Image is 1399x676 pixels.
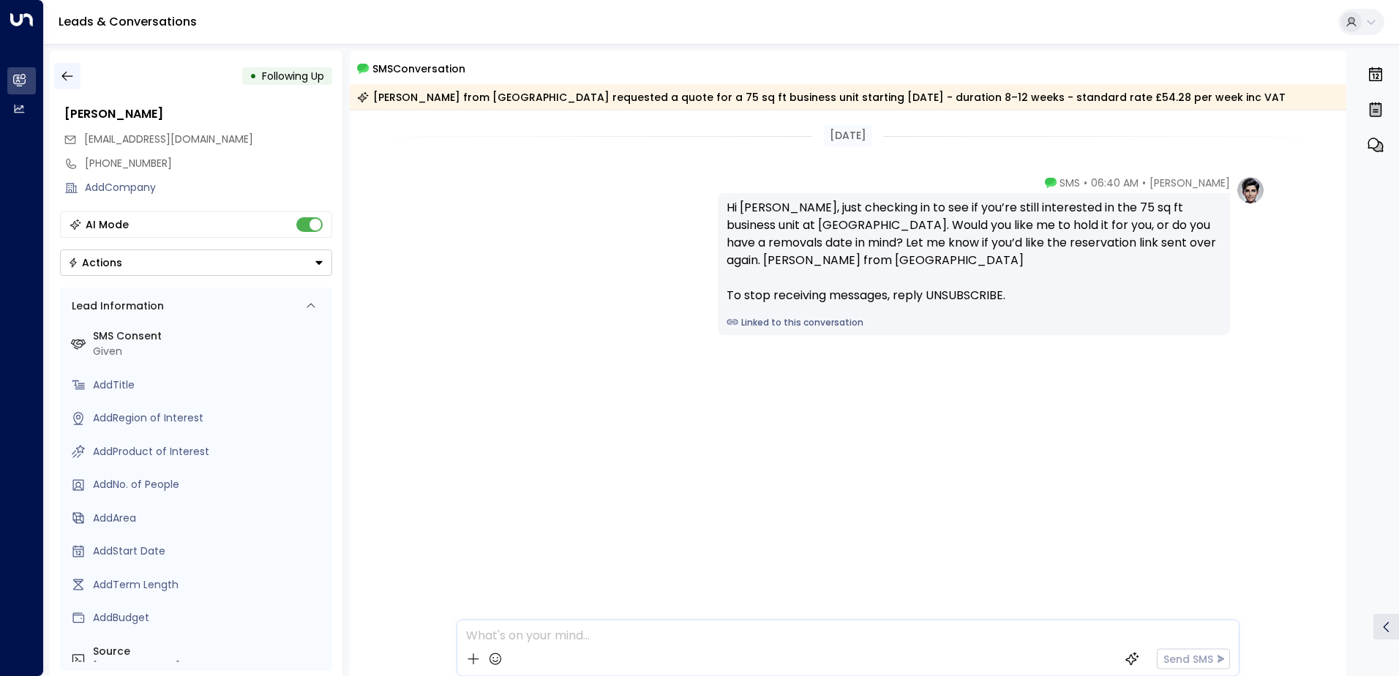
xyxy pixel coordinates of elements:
[60,249,332,276] div: Button group with a nested menu
[1059,176,1080,190] span: SMS
[93,344,326,359] div: Given
[262,69,324,83] span: Following Up
[93,378,326,393] div: AddTitle
[93,644,326,659] label: Source
[727,316,1221,329] a: Linked to this conversation
[1236,176,1265,205] img: profile-logo.png
[93,511,326,526] div: AddArea
[93,477,326,492] div: AddNo. of People
[93,444,326,459] div: AddProduct of Interest
[93,328,326,344] label: SMS Consent
[85,180,332,195] div: AddCompany
[93,410,326,426] div: AddRegion of Interest
[93,610,326,626] div: AddBudget
[1084,176,1087,190] span: •
[93,659,326,675] div: [PHONE_NUMBER]
[357,90,1286,105] div: [PERSON_NAME] from [GEOGRAPHIC_DATA] requested a quote for a 75 sq ft business unit starting [DAT...
[727,199,1221,304] div: Hi [PERSON_NAME], just checking in to see if you’re still interested in the 75 sq ft business uni...
[84,132,253,147] span: martynsaunders9@gmail.com
[372,60,465,77] span: SMS Conversation
[60,249,332,276] button: Actions
[67,298,164,314] div: Lead Information
[93,544,326,559] div: AddStart Date
[1142,176,1146,190] span: •
[93,577,326,593] div: AddTerm Length
[86,217,129,232] div: AI Mode
[64,105,332,123] div: [PERSON_NAME]
[1091,176,1139,190] span: 06:40 AM
[68,256,122,269] div: Actions
[824,125,872,146] div: [DATE]
[59,13,197,30] a: Leads & Conversations
[85,156,332,171] div: [PHONE_NUMBER]
[1149,176,1230,190] span: [PERSON_NAME]
[250,63,257,89] div: •
[84,132,253,146] span: [EMAIL_ADDRESS][DOMAIN_NAME]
